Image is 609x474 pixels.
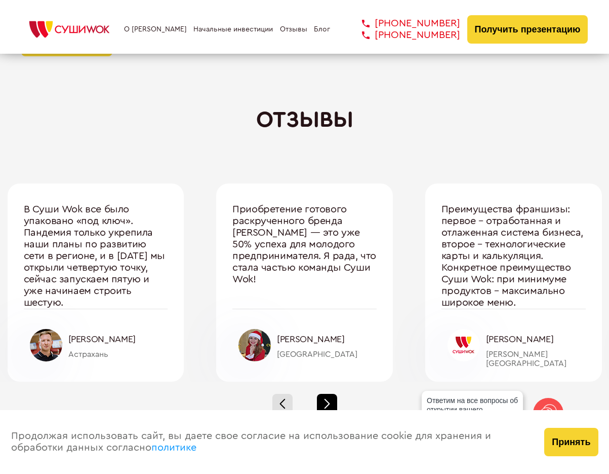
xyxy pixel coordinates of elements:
a: Начальные инвестиции [193,25,273,33]
div: [GEOGRAPHIC_DATA] [277,350,377,359]
a: [PHONE_NUMBER] [347,18,460,29]
a: О [PERSON_NAME] [124,25,187,33]
div: Продолжая использовать сайт, вы даете свое согласие на использование cookie для хранения и обрабо... [1,410,535,474]
button: Принять [544,428,598,456]
div: Астрахань [68,350,168,359]
a: Блог [314,25,330,33]
a: политике [151,443,196,453]
button: Получить презентацию [467,15,588,44]
div: [PERSON_NAME] [68,334,168,345]
div: [PERSON_NAME][GEOGRAPHIC_DATA] [486,350,586,369]
a: Отзывы [280,25,307,33]
div: Приобретение готового раскрученного бренда [PERSON_NAME] — это уже 50% успеха для молодого предпр... [232,204,377,309]
a: [PHONE_NUMBER] [347,29,460,41]
div: В Суши Wok все было упаковано «под ключ». Пандемия только укрепила наши планы по развитию сети в ... [24,204,168,309]
div: Преимущества франшизы: первое – отработанная и отлаженная система бизнеса, второе – технологическ... [441,204,586,309]
img: СУШИWOK [21,18,117,41]
div: Ответим на все вопросы об открытии вашего [PERSON_NAME]! [422,391,523,428]
div: [PERSON_NAME] [277,334,377,345]
div: [PERSON_NAME] [486,334,586,345]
